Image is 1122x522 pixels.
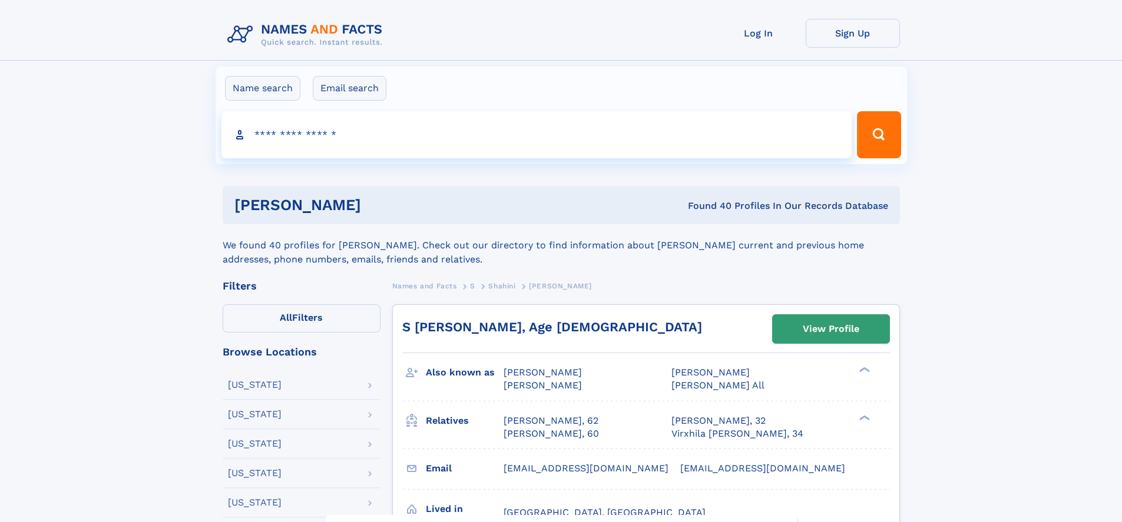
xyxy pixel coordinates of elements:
label: Name search [225,76,300,101]
h3: Email [426,458,504,478]
span: [PERSON_NAME] [671,367,750,378]
a: S [470,278,475,293]
div: Found 40 Profiles In Our Records Database [524,200,888,212]
div: View Profile [803,315,859,343]
span: [PERSON_NAME] All [671,380,764,391]
span: [PERSON_NAME] [504,380,582,391]
h3: Relatives [426,411,504,431]
h1: [PERSON_NAME] [234,198,525,212]
input: search input [221,111,852,158]
span: Shahini [488,282,515,290]
a: Log In [711,19,806,48]
a: [PERSON_NAME], 62 [504,414,598,427]
label: Filters [223,304,380,333]
span: S [470,282,475,290]
span: All [280,312,292,323]
div: [US_STATE] [228,468,282,478]
div: Filters [223,281,380,291]
h3: Also known as [426,363,504,383]
span: [PERSON_NAME] [529,282,592,290]
span: [EMAIL_ADDRESS][DOMAIN_NAME] [504,463,668,474]
a: View Profile [773,315,889,343]
span: [PERSON_NAME] [504,367,582,378]
a: Shahini [488,278,515,293]
div: We found 40 profiles for [PERSON_NAME]. Check out our directory to find information about [PERSON... [223,224,900,267]
div: ❯ [856,414,871,421]
label: Email search [313,76,386,101]
div: ❯ [856,366,871,374]
button: Search Button [857,111,901,158]
a: [PERSON_NAME], 60 [504,427,599,440]
img: Logo Names and Facts [223,19,392,51]
div: [US_STATE] [228,380,282,390]
a: [PERSON_NAME], 32 [671,414,766,427]
a: Sign Up [806,19,900,48]
a: Virxhila [PERSON_NAME], 34 [671,427,803,440]
a: Names and Facts [392,278,457,293]
div: [US_STATE] [228,498,282,507]
span: [EMAIL_ADDRESS][DOMAIN_NAME] [680,463,845,474]
h3: Lived in [426,499,504,519]
a: S [PERSON_NAME], Age [DEMOGRAPHIC_DATA] [402,320,702,334]
span: [GEOGRAPHIC_DATA], [GEOGRAPHIC_DATA] [504,507,706,518]
div: Browse Locations [223,347,380,357]
div: [US_STATE] [228,410,282,419]
div: [US_STATE] [228,439,282,448]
